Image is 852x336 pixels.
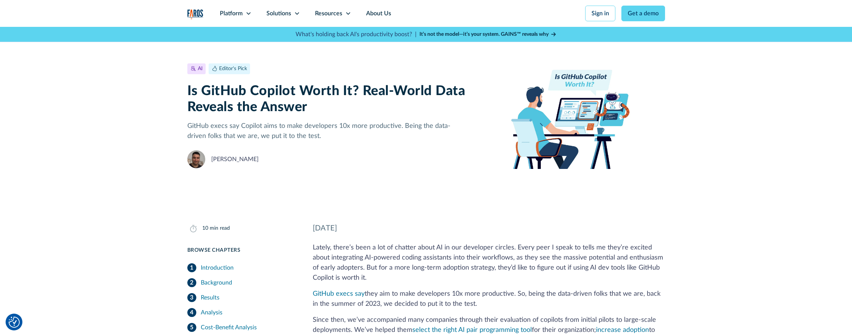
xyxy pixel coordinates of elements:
[220,9,243,18] div: Platform
[313,289,665,309] p: they aim to make developers 10x more productive. So, being the data-driven folks that we are, bac...
[478,63,665,169] img: Is GitHub Copilot Worth It Faros AI blog banner image of developer utilizing copilot
[315,9,342,18] div: Resources
[419,31,557,38] a: It’s not the model—it’s your system. GAINS™ reveals why
[187,320,295,335] a: Cost-Benefit Analysis
[201,323,257,332] div: Cost-Benefit Analysis
[202,224,208,232] div: 10
[313,243,665,283] p: Lately, there’s been a lot of chatter about AI in our developer circles. Every peer I speak to te...
[198,65,203,73] div: AI
[187,290,295,305] a: Results
[9,317,20,328] button: Cookie Settings
[266,9,291,18] div: Solutions
[187,150,205,168] img: Thomas Gerber
[187,9,203,20] img: Logo of the analytics and reporting company Faros.
[9,317,20,328] img: Revisit consent button
[187,121,467,141] p: GitHub execs say Copilot aims to make developers 10x more productive. Being the data-driven folks...
[201,263,234,272] div: Introduction
[313,223,665,234] div: [DATE]
[187,9,203,20] a: home
[313,291,365,297] a: GitHub execs say
[187,246,295,254] div: Browse Chapters
[419,32,549,37] strong: It’s not the model—it’s your system. GAINS™ reveals why
[412,327,532,333] a: select the right AI pair programming tool
[201,278,232,287] div: Background
[219,65,247,73] div: Editor's Pick
[201,293,219,302] div: Results
[187,83,467,115] h1: Is GitHub Copilot Worth It? Real-World Data Reveals the Answer
[596,327,649,333] a: increase adoption
[211,155,259,164] div: [PERSON_NAME]
[621,6,665,21] a: Get a demo
[210,224,230,232] div: min read
[296,30,416,39] p: What's holding back AI's productivity boost? |
[585,6,615,21] a: Sign in
[187,275,295,290] a: Background
[201,308,222,317] div: Analysis
[187,260,295,275] a: Introduction
[187,305,295,320] a: Analysis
